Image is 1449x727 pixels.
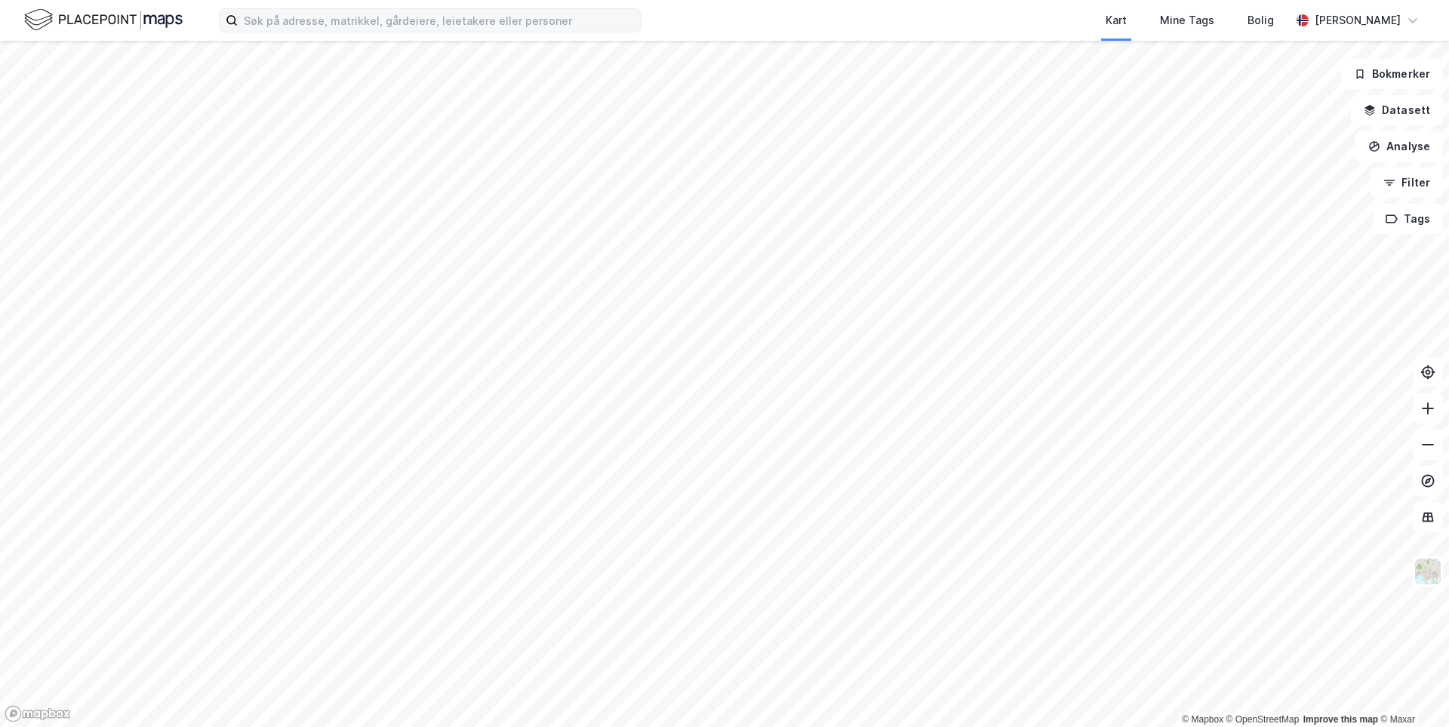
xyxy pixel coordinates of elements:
button: Filter [1371,168,1443,198]
div: Mine Tags [1160,11,1214,29]
div: Kart [1106,11,1127,29]
a: Mapbox [1182,714,1223,725]
img: logo.f888ab2527a4732fd821a326f86c7f29.svg [24,7,183,33]
button: Datasett [1351,95,1443,125]
iframe: Chat Widget [1374,655,1449,727]
button: Tags [1373,204,1443,234]
input: Søk på adresse, matrikkel, gårdeiere, leietakere eller personer [238,9,641,32]
div: Kontrollprogram for chat [1374,655,1449,727]
a: Improve this map [1303,714,1378,725]
img: Z [1414,557,1442,586]
a: OpenStreetMap [1226,714,1300,725]
div: Bolig [1247,11,1274,29]
a: Mapbox homepage [5,705,71,722]
div: [PERSON_NAME] [1315,11,1401,29]
button: Bokmerker [1341,59,1443,89]
button: Analyse [1355,131,1443,162]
